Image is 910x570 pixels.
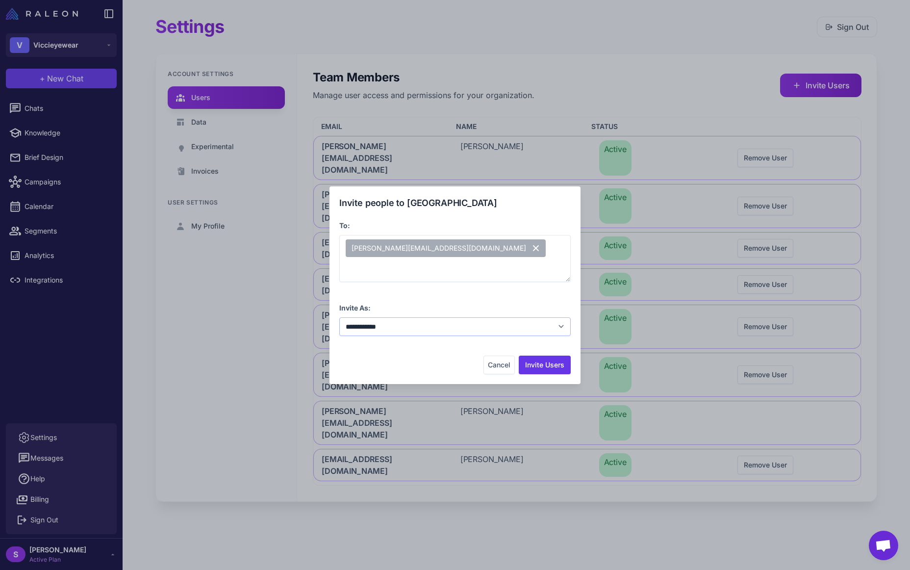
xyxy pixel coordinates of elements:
button: Invite Users [519,356,571,374]
label: Invite As: [339,304,371,312]
div: Invite people to [GEOGRAPHIC_DATA] [339,196,571,209]
button: Cancel [483,356,515,374]
span: [PERSON_NAME][EMAIL_ADDRESS][DOMAIN_NAME] [346,239,546,257]
a: Open chat [869,531,898,560]
label: To: [339,221,350,230]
